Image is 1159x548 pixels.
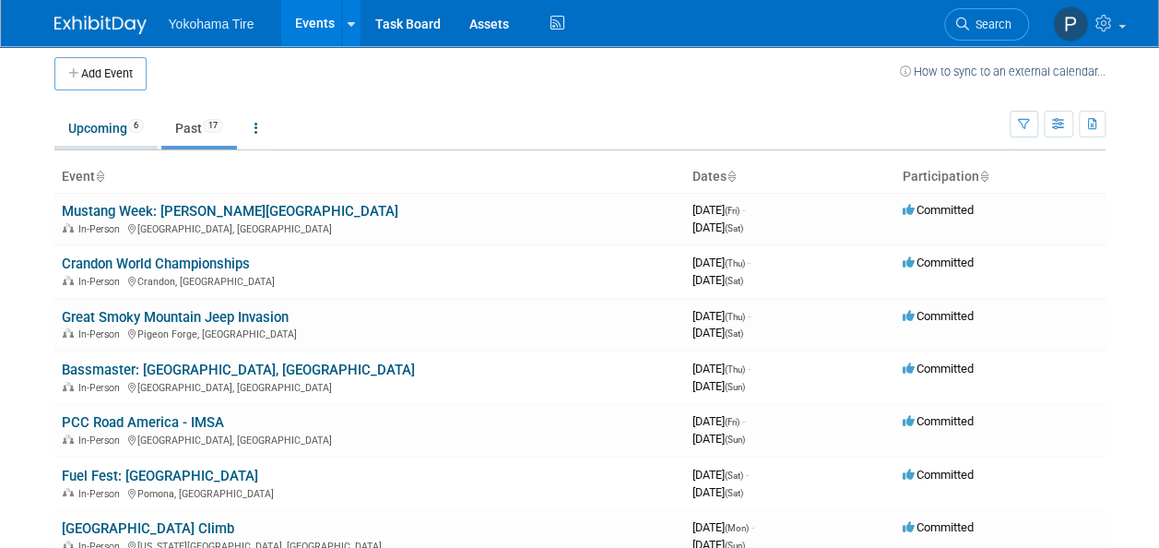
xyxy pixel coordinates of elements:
span: [DATE] [692,326,743,340]
div: Pomona, [GEOGRAPHIC_DATA] [62,485,678,500]
span: - [748,362,751,375]
span: [DATE] [692,362,751,375]
a: Search [944,8,1029,41]
a: How to sync to an external calendar... [900,65,1106,78]
span: Committed [903,203,974,217]
span: (Fri) [725,206,739,216]
span: [DATE] [692,485,743,499]
a: PCC Road America - IMSA [62,414,224,431]
img: In-Person Event [63,223,74,232]
img: Paris Hull [1053,6,1088,42]
span: Committed [903,256,974,269]
span: [DATE] [692,520,754,534]
span: [DATE] [692,379,745,393]
a: Sort by Event Name [95,169,104,184]
span: [DATE] [692,468,749,482]
span: - [746,468,749,482]
span: [DATE] [692,414,745,428]
span: - [748,256,751,269]
span: (Fri) [725,417,739,427]
span: Committed [903,362,974,375]
img: In-Person Event [63,382,74,391]
span: 17 [203,119,223,133]
span: [DATE] [692,203,745,217]
a: Great Smoky Mountain Jeep Invasion [62,309,289,326]
a: Sort by Participation Type [979,169,988,184]
span: In-Person [78,435,125,447]
span: Committed [903,309,974,323]
a: Fuel Fest: [GEOGRAPHIC_DATA] [62,468,258,484]
div: [GEOGRAPHIC_DATA], [GEOGRAPHIC_DATA] [62,220,678,235]
span: (Mon) [725,523,749,533]
span: - [751,520,754,534]
span: In-Person [78,488,125,500]
span: - [748,309,751,323]
span: (Thu) [725,364,745,375]
span: 6 [128,119,144,133]
button: Add Event [54,57,147,90]
span: [DATE] [692,273,743,287]
a: Sort by Start Date [727,169,736,184]
span: (Thu) [725,258,745,268]
span: (Thu) [725,312,745,322]
a: Upcoming6 [54,111,158,146]
span: In-Person [78,382,125,394]
span: (Sat) [725,328,743,339]
a: Past17 [161,111,237,146]
div: Crandon, [GEOGRAPHIC_DATA] [62,273,678,288]
img: In-Person Event [63,488,74,497]
span: (Sat) [725,488,743,498]
span: Yokohama Tire [169,17,254,31]
span: Committed [903,520,974,534]
div: [GEOGRAPHIC_DATA], [GEOGRAPHIC_DATA] [62,379,678,394]
span: [DATE] [692,220,743,234]
span: (Sun) [725,435,745,445]
div: Pigeon Forge, [GEOGRAPHIC_DATA] [62,326,678,340]
a: Crandon World Championships [62,256,250,272]
a: [GEOGRAPHIC_DATA] Climb [62,520,234,537]
div: [GEOGRAPHIC_DATA], [GEOGRAPHIC_DATA] [62,432,678,447]
a: Bassmaster: [GEOGRAPHIC_DATA], [GEOGRAPHIC_DATA] [62,362,415,378]
img: In-Person Event [63,435,74,444]
a: Mustang Week: [PERSON_NAME][GEOGRAPHIC_DATA] [62,203,398,220]
th: Dates [685,161,895,193]
span: In-Person [78,223,125,235]
th: Participation [895,161,1106,193]
span: [DATE] [692,432,745,446]
span: [DATE] [692,309,751,323]
span: Committed [903,468,974,482]
span: In-Person [78,328,125,340]
span: (Sun) [725,382,745,392]
span: Committed [903,414,974,428]
th: Event [54,161,685,193]
span: (Sat) [725,223,743,233]
span: (Sat) [725,471,743,481]
img: In-Person Event [63,328,74,338]
span: Search [969,18,1011,31]
span: - [742,203,745,217]
span: In-Person [78,276,125,288]
span: - [742,414,745,428]
span: [DATE] [692,256,751,269]
img: ExhibitDay [54,16,147,34]
span: (Sat) [725,276,743,286]
img: In-Person Event [63,276,74,285]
